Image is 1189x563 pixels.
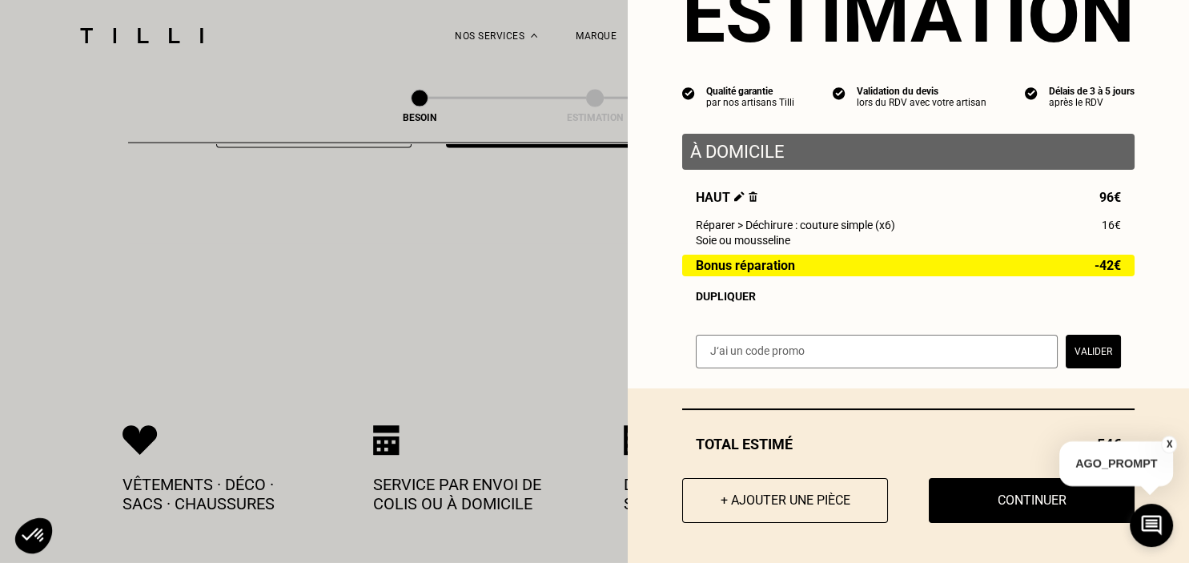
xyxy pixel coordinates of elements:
[1095,259,1121,272] span: -42€
[1099,190,1121,205] span: 96€
[696,259,795,272] span: Bonus réparation
[696,234,790,247] span: Soie ou mousseline
[929,478,1135,523] button: Continuer
[749,191,757,202] img: Supprimer
[833,86,846,100] img: icon list info
[696,190,757,205] span: Haut
[1049,97,1135,108] div: après le RDV
[706,86,794,97] div: Qualité garantie
[696,290,1121,303] div: Dupliquer
[690,142,1127,162] p: À domicile
[1025,86,1038,100] img: icon list info
[706,97,794,108] div: par nos artisans Tilli
[696,219,895,231] span: Réparer > Déchirure : couture simple (x6)
[857,97,986,108] div: lors du RDV avec votre artisan
[857,86,986,97] div: Validation du devis
[682,478,888,523] button: + Ajouter une pièce
[1049,86,1135,97] div: Délais de 3 à 5 jours
[1161,436,1177,453] button: X
[696,335,1058,368] input: J‘ai un code promo
[1059,441,1173,486] p: AGO_PROMPT
[1066,335,1121,368] button: Valider
[682,436,1135,452] div: Total estimé
[1102,219,1121,231] span: 16€
[734,191,745,202] img: Éditer
[682,86,695,100] img: icon list info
